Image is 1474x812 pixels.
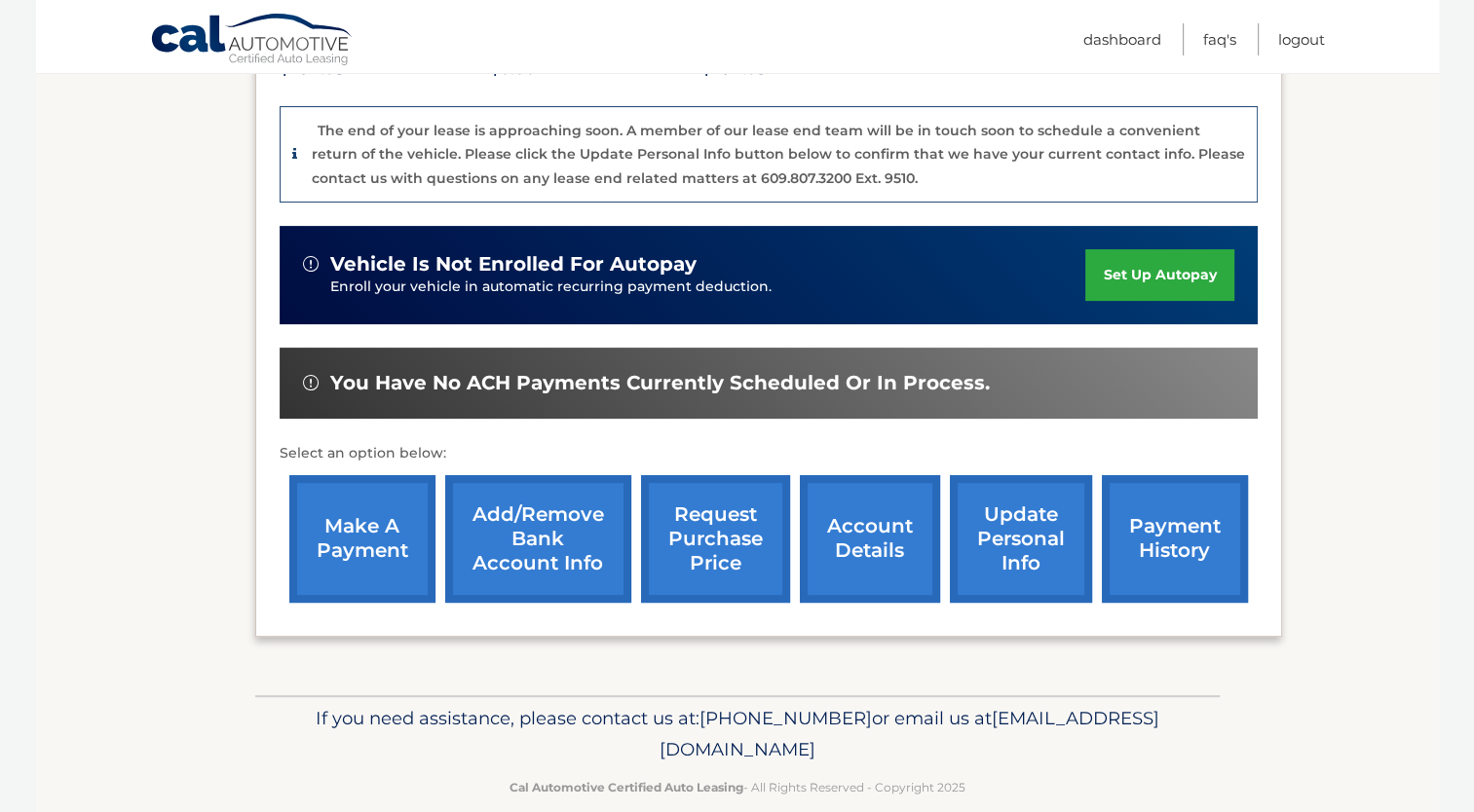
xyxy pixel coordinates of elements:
[330,252,697,277] span: vehicle is not enrolled for autopay
[330,371,990,395] span: You have no ACH payments currently scheduled or in process.
[289,475,435,603] a: make a payment
[268,703,1207,765] p: If you need assistance, please contact us at: or email us at
[330,277,1086,298] p: Enroll your vehicle in automatic recurring payment deduction.
[312,122,1245,187] p: The end of your lease is approaching soon. A member of our lease end team will be in touch soon t...
[800,475,940,603] a: account details
[1102,475,1248,603] a: payment history
[1278,23,1325,55] a: Logout
[641,475,790,603] a: request purchase price
[445,475,631,603] a: Add/Remove bank account info
[510,780,743,794] strong: Cal Automotive Certified Auto Leasing
[303,256,319,272] img: alert-white.svg
[950,475,1092,603] a: update personal info
[1083,23,1161,55] a: Dashboard
[150,13,355,69] a: Cal Automotive
[268,777,1207,797] p: - All Rights Reserved - Copyright 2025
[280,442,1258,465] p: Select an option below:
[1085,249,1233,301] a: set up autopay
[699,707,872,729] span: [PHONE_NUMBER]
[303,375,319,390] img: alert-white.svg
[1203,23,1236,55] a: FAQ's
